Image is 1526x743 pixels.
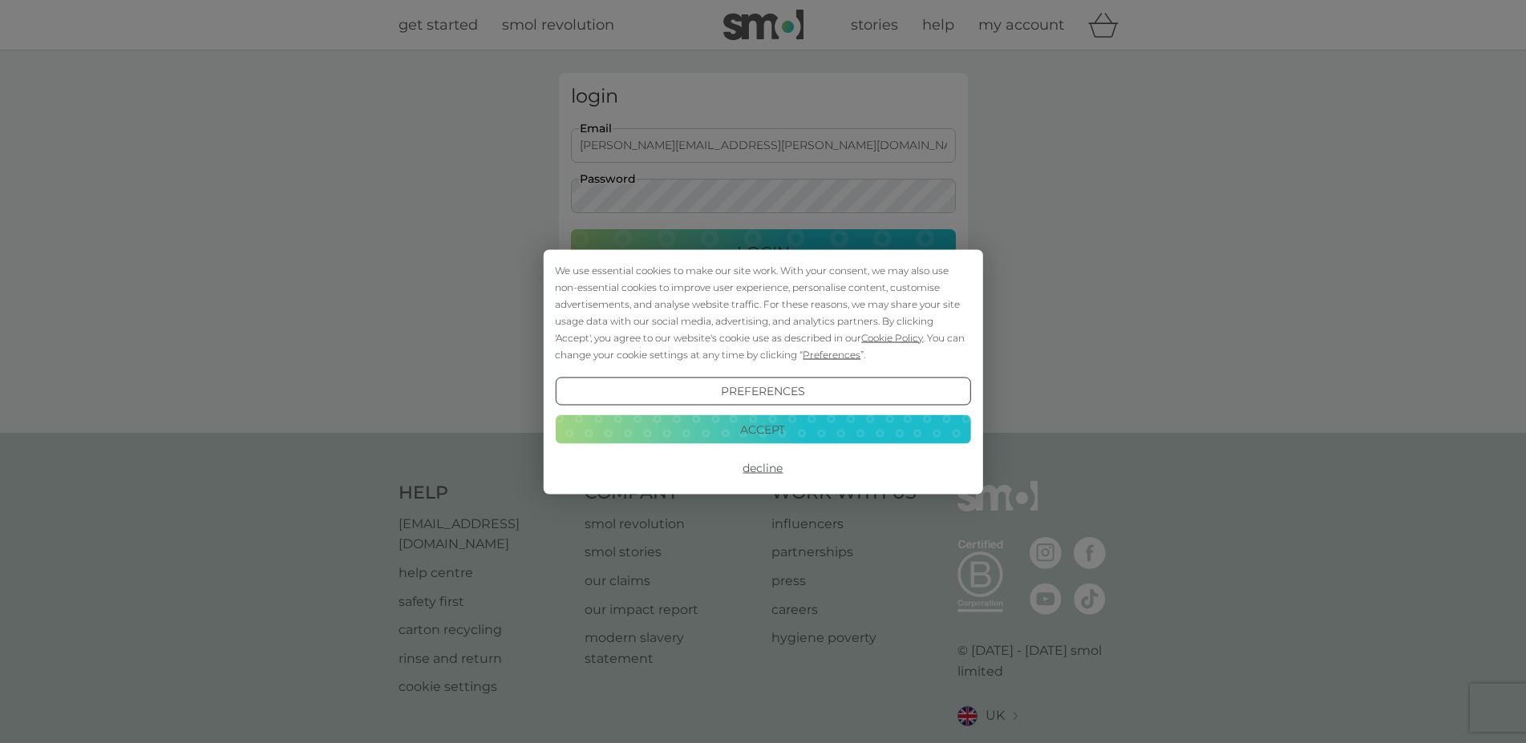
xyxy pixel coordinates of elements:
[803,348,860,360] span: Preferences
[555,415,970,444] button: Accept
[555,454,970,483] button: Decline
[861,331,923,343] span: Cookie Policy
[543,249,982,494] div: Cookie Consent Prompt
[555,377,970,406] button: Preferences
[555,261,970,362] div: We use essential cookies to make our site work. With your consent, we may also use non-essential ...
